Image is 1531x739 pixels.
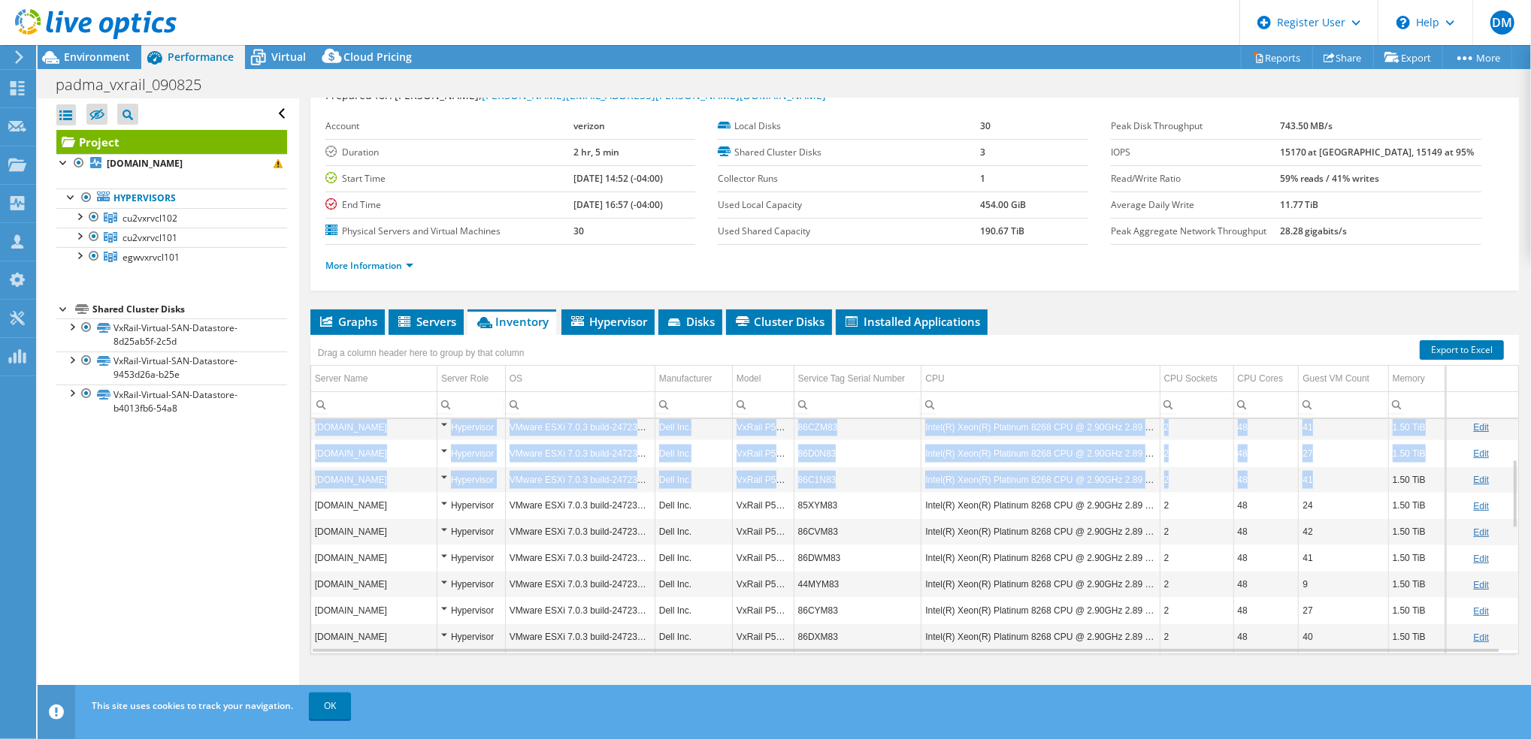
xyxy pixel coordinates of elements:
a: cu2vxrvcl102 [56,208,287,228]
td: Column CPU, Value Intel(R) Xeon(R) Platinum 8268 CPU @ 2.90GHz 2.89 GHz [921,414,1160,440]
a: OK [309,692,351,719]
td: Column Server Role, Value Hypervisor [437,598,505,624]
label: Used Shared Capacity [718,224,980,239]
a: More [1442,46,1512,69]
td: OS Column [505,366,655,392]
td: Column Guest VM Count, Value 41 [1299,545,1388,572]
td: Column Guest VM Count, Value 41 [1299,414,1388,440]
td: Model Column [732,366,794,392]
td: Column Service Tag Serial Number, Filter cell [794,391,921,418]
td: Column CPU Sockets, Value 2 [1160,598,1233,624]
td: Column Guest VM Count, Filter cell [1299,391,1388,418]
div: Memory [1393,369,1425,388]
div: CPU Cores [1238,369,1284,388]
label: End Time [325,198,574,213]
td: Column Memory, Value 1.50 TiB [1388,624,1445,650]
td: Column CPU Cores, Value 48 [1233,519,1299,545]
b: [DATE] 14:52 (-04:00) [573,172,663,185]
label: Physical Servers and Virtual Machines [325,224,574,239]
b: [DOMAIN_NAME] [107,157,183,170]
td: Column CPU Cores, Value 48 [1233,466,1299,493]
a: Reports [1241,46,1313,69]
span: Disks [666,314,715,329]
div: Data grid [310,335,1519,654]
td: Column Guest VM Count, Value 27 [1299,598,1388,624]
td: Column Server Role, Value Hypervisor [437,624,505,650]
td: Column Model, Value VxRail P570F [732,440,794,466]
td: Column Guest VM Count, Value 42 [1299,519,1388,545]
td: Column Model, Value VxRail P570F [732,493,794,519]
label: Read/Write Ratio [1111,171,1280,186]
td: Column Server Name, Value cu2vxr101ak.ibx.jetblue.com [311,598,437,624]
div: Guest VM Count [1303,369,1369,388]
td: Manufacturer Column [655,366,732,392]
td: Column Memory, Value 1.50 TiB [1388,466,1445,493]
div: Drag a column header here to group by that column [314,342,528,363]
td: Column Memory, Value 1.50 TiB [1388,440,1445,466]
label: Start Time [325,171,574,186]
td: Column CPU Cores, Value 48 [1233,545,1299,572]
span: egwvxrvcl101 [123,251,180,264]
div: Model [737,369,761,388]
label: Local Disks [718,119,980,134]
label: Shared Cluster Disks [718,145,980,160]
td: CPU Sockets Column [1160,366,1233,392]
td: Column Model, Value VxRail P570F [732,519,794,545]
b: 1 [980,172,985,185]
div: Manufacturer [659,369,713,388]
td: Column Guest VM Count, Value 27 [1299,440,1388,466]
td: Column Manufacturer, Value Dell Inc. [655,466,732,493]
td: Column Guest VM Count, Value 24 [1299,493,1388,519]
td: Column Memory, Filter cell [1388,391,1445,418]
td: Column OS, Value VMware ESXi 7.0.3 build-24723872 [505,624,655,650]
td: Column OS, Value VMware ESXi 7.0.3 build-24723872 [505,598,655,624]
a: Project [56,130,287,154]
td: Column Service Tag Serial Number, Value 86DXM83 [794,624,921,650]
label: Average Daily Write [1111,198,1280,213]
td: Column Memory, Value 1.50 TiB [1388,545,1445,572]
label: Peak Disk Throughput [1111,119,1280,134]
td: Column Guest VM Count, Value 40 [1299,624,1388,650]
td: Column Server Name, Value cu2vxr101al.ibx.jetblue.com [311,414,437,440]
a: Edit [1473,475,1489,485]
a: Edit [1473,422,1489,433]
td: Column CPU Sockets, Value 2 [1160,493,1233,519]
td: Column CPU, Value Intel(R) Xeon(R) Platinum 8268 CPU @ 2.90GHz 2.89 GHz [921,519,1160,545]
a: VxRail-Virtual-SAN-Datastore-8d25ab5f-2c5d [56,318,287,351]
b: 15170 at [GEOGRAPHIC_DATA], 15149 at 95% [1280,146,1475,158]
td: Column Manufacturer, Value Dell Inc. [655,545,732,572]
div: Hypervisor [441,575,501,593]
td: Column Service Tag Serial Number, Value 86DWM83 [794,545,921,572]
b: [DATE] 16:57 (-04:00) [573,198,663,211]
div: CPU Sockets [1164,369,1218,388]
span: Inventory [475,314,549,329]
label: Duration [325,145,574,160]
span: Servers [396,314,456,329]
td: Column Service Tag Serial Number, Value 85XYM83 [794,493,921,519]
td: Column Manufacturer, Value Dell Inc. [655,440,732,466]
td: Column CPU Sockets, Value 2 [1160,519,1233,545]
b: 454.00 GiB [980,198,1026,211]
td: Column CPU Sockets, Value 2 [1160,545,1233,572]
div: Hypervisor [441,470,501,488]
h1: padma_vxrail_090825 [49,77,225,93]
td: Column Server Role, Value Hypervisor [437,414,505,440]
td: Column CPU Sockets, Filter cell [1160,391,1233,418]
td: Column Model, Value VxRail P570F [732,545,794,572]
td: Column CPU Cores, Value 48 [1233,493,1299,519]
a: [DOMAIN_NAME] [56,154,287,173]
td: Column Server Role, Value Hypervisor [437,572,505,598]
td: Column Model, Value VxRail P570F [732,414,794,440]
a: More Information [325,259,413,272]
div: Shared Cluster Disks [92,300,287,318]
td: Column Server Role, Value Hypervisor [437,466,505,493]
label: IOPS [1111,145,1280,160]
span: Virtual [271,50,306,64]
a: Export to Excel [1420,340,1504,360]
td: Column Server Name, Value cu2vxr101af.ibx.jetblue.com [311,624,437,650]
td: Column Server Name, Value cu2vxr101ap.ibx.jetblue.com [311,572,437,598]
td: Column Manufacturer, Value Dell Inc. [655,519,732,545]
td: Column CPU Sockets, Value 2 [1160,572,1233,598]
td: Column CPU, Value Intel(R) Xeon(R) Platinum 8268 CPU @ 2.90GHz 2.89 GHz [921,572,1160,598]
span: This site uses cookies to track your navigation. [92,699,293,712]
